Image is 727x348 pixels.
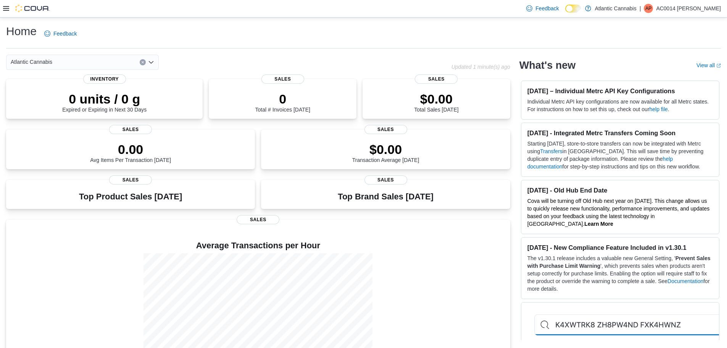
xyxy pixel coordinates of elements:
h4: Average Transactions per Hour [12,241,504,250]
a: help documentation [527,156,673,170]
h3: [DATE] - New Compliance Feature Included in v1.30.1 [527,244,713,251]
span: Sales [109,175,152,185]
button: Open list of options [148,59,154,65]
p: 0 [255,91,310,107]
a: Documentation [667,278,703,284]
div: Total Sales [DATE] [414,91,458,113]
span: Sales [415,74,458,84]
span: Sales [237,215,279,224]
span: Atlantic Cannabis [11,57,52,66]
a: Transfers [540,148,563,154]
p: Starting [DATE], store-to-store transfers can now be integrated with Metrc using in [GEOGRAPHIC_D... [527,140,713,170]
h3: [DATE] - Old Hub End Date [527,186,713,194]
a: help file [650,106,668,112]
div: Avg Items Per Transaction [DATE] [90,142,171,163]
h3: Top Product Sales [DATE] [79,192,182,201]
div: Expired or Expiring in Next 30 Days [62,91,147,113]
p: AC0014 [PERSON_NAME] [656,4,721,13]
span: AP [645,4,651,13]
svg: External link [716,63,721,68]
div: AC0014 Parsons Josh [644,4,653,13]
p: 0.00 [90,142,171,157]
p: The v1.30.1 release includes a valuable new General Setting, ' ', which prevents sales when produ... [527,254,713,293]
a: View allExternal link [696,62,721,68]
p: | [640,4,641,13]
p: $0.00 [414,91,458,107]
a: Feedback [41,26,80,41]
div: Total # Invoices [DATE] [255,91,310,113]
p: $0.00 [352,142,419,157]
p: 0 units / 0 g [62,91,147,107]
a: Feedback [523,1,562,16]
div: Transaction Average [DATE] [352,142,419,163]
h3: [DATE] – Individual Metrc API Key Configurations [527,87,713,95]
span: Cova will be turning off Old Hub next year on [DATE]. This change allows us to quickly release ne... [527,198,710,227]
span: Sales [261,74,304,84]
h3: Top Brand Sales [DATE] [338,192,434,201]
h3: [DATE] - Integrated Metrc Transfers Coming Soon [527,129,713,137]
img: Cova [15,5,50,12]
span: Sales [109,125,152,134]
span: Inventory [83,74,126,84]
button: Clear input [140,59,146,65]
span: Feedback [53,30,77,37]
span: Sales [364,175,407,185]
strong: Prevent Sales with Purchase Limit Warning [527,255,711,269]
h1: Home [6,24,37,39]
p: Individual Metrc API key configurations are now available for all Metrc states. For instructions ... [527,98,713,113]
p: Atlantic Cannabis [595,4,637,13]
input: Dark Mode [565,5,581,13]
span: Feedback [535,5,559,12]
span: Sales [364,125,407,134]
h2: What's new [519,59,575,71]
p: Updated 1 minute(s) ago [451,64,510,70]
a: Learn More [584,221,613,227]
